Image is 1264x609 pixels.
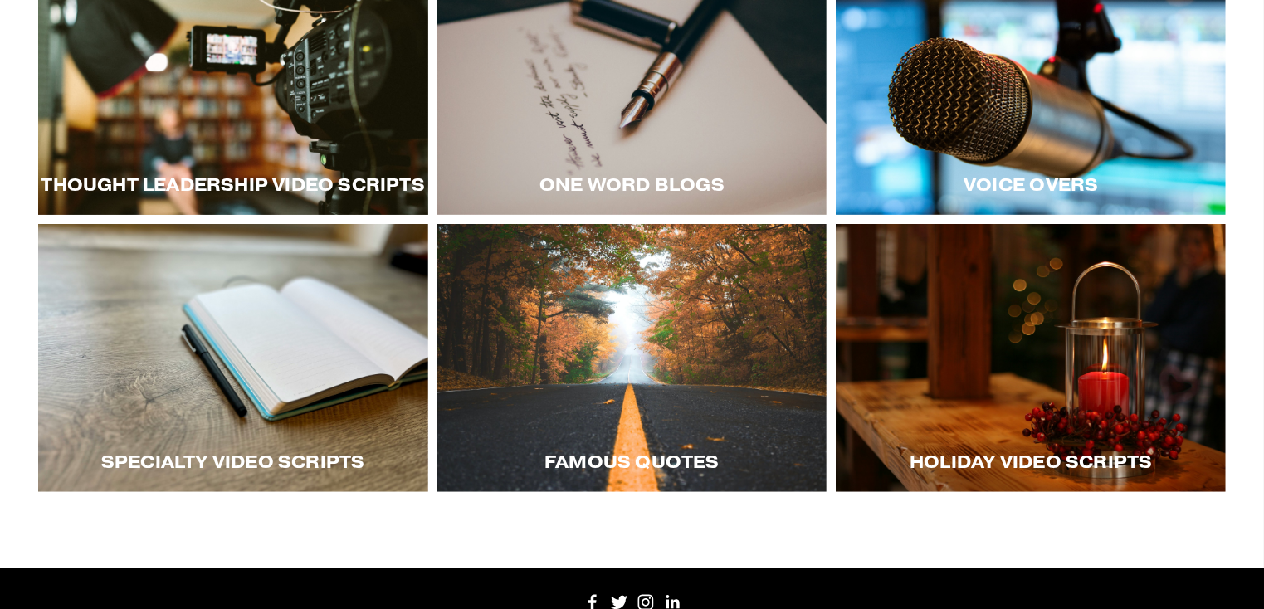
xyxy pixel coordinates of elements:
[539,174,725,196] span: One word blogs
[101,451,365,473] span: Specialty Video Scripts
[544,451,720,473] span: Famous Quotes
[964,174,1098,196] span: Voice Overs
[41,174,425,196] span: Thought LEadership Video Scripts
[910,451,1152,473] span: Holiday Video Scripts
